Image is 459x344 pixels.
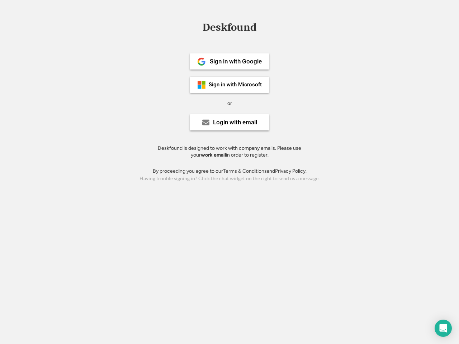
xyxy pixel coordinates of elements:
div: Deskfound is designed to work with company emails. Please use your in order to register. [149,145,310,159]
div: or [227,100,232,107]
div: Deskfound [199,22,260,33]
a: Privacy Policy. [275,168,307,174]
div: Sign in with Google [210,58,262,64]
img: 1024px-Google__G__Logo.svg.png [197,57,206,66]
a: Terms & Conditions [223,168,267,174]
strong: work email [201,152,226,158]
div: Login with email [213,119,257,125]
div: Open Intercom Messenger [435,320,452,337]
div: By proceeding you agree to our and [153,168,307,175]
div: Sign in with Microsoft [209,82,262,87]
img: ms-symbollockup_mssymbol_19.png [197,81,206,89]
